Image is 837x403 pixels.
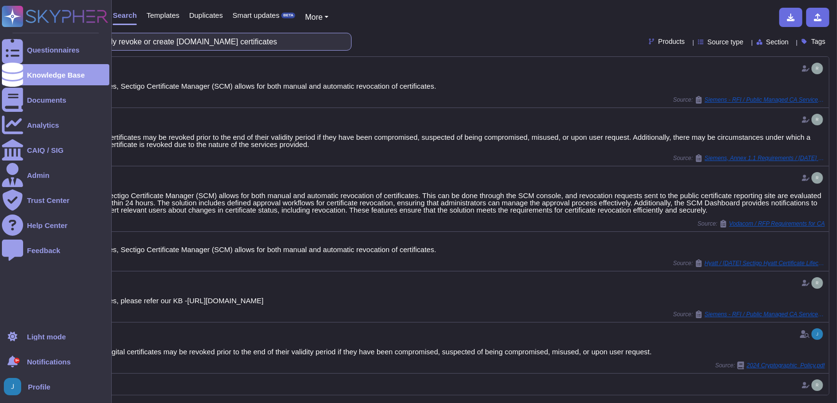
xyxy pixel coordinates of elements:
[746,363,825,368] span: 2024 Cryptographic_Policy.pdf
[27,121,59,129] div: Analytics
[105,246,825,253] div: Yes, Sectigo Certificate Manager (SCM) allows for both manual and automatic revocation of certifi...
[27,333,66,340] div: Light mode
[27,172,50,179] div: Admin
[707,39,744,45] span: Source type
[27,222,67,229] div: Help Center
[233,12,280,19] span: Smart updates
[189,12,223,19] span: Duplicates
[146,12,179,19] span: Templates
[2,114,109,135] a: Analytics
[2,215,109,236] a: Help Center
[28,383,51,390] span: Profile
[281,13,295,18] div: BETA
[673,259,825,267] span: Source:
[766,39,789,45] span: Section
[673,154,825,162] span: Source:
[105,297,825,304] div: Yes, please refer our KB -[URL][DOMAIN_NAME]
[4,378,21,395] img: user
[2,139,109,161] a: CAIQ / SIG
[27,71,85,79] div: Knowledge Base
[14,358,20,363] div: 9+
[2,89,109,110] a: Documents
[673,96,825,104] span: Source:
[305,13,322,21] span: More
[811,328,823,340] img: user
[2,240,109,261] a: Feedback
[658,38,685,45] span: Products
[27,197,69,204] div: Trust Center
[811,38,825,45] span: Tags
[105,82,825,90] div: Yes, Sectigo Certificate Manager (SCM) allows for both manual and automatic revocation of certifi...
[705,311,825,317] span: Siemens - RFI / Public Managed CA Service Requirements List Update
[2,39,109,60] a: Questionnaires
[705,97,825,103] span: Siemens - RFI / Public Managed CA Service Requirements List Update
[697,220,825,228] span: Source:
[2,64,109,85] a: Knowledge Base
[2,164,109,186] a: Admin
[27,96,66,104] div: Documents
[811,172,823,184] img: user
[27,46,79,54] div: Questionnaires
[27,358,71,365] span: Notifications
[673,310,825,318] span: Source:
[2,189,109,211] a: Trust Center
[305,12,328,23] button: More
[113,12,137,19] span: Search
[105,192,825,214] div: Sectigo Certificate Manager (SCM) allows for both manual and automatic revocation of certificates...
[729,221,825,227] span: Vodacom / RFP Requirements for CA
[2,376,28,397] button: user
[811,277,823,289] img: user
[705,260,825,266] span: Hyatt / [DATE] Sectigo Hyatt Certificate Lifecycle Management (CLM) Requirements Sectigo
[811,379,823,391] img: user
[38,33,341,50] input: Search a question or template...
[27,147,64,154] div: CAIQ / SIG
[27,247,60,254] div: Feedback
[715,362,825,369] span: Source:
[705,155,825,161] span: Siemens, Annex 1.1 Requirements / [DATE] RfP ServerRA Annex1.1 Requirements Copy
[105,134,825,148] div: Certificates may be revoked prior to the end of their validity period if they have been compromis...
[811,114,823,125] img: user
[811,63,823,74] img: user
[105,348,825,355] div: Digital certificates may be revoked prior to the end of their validity period if they have been c...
